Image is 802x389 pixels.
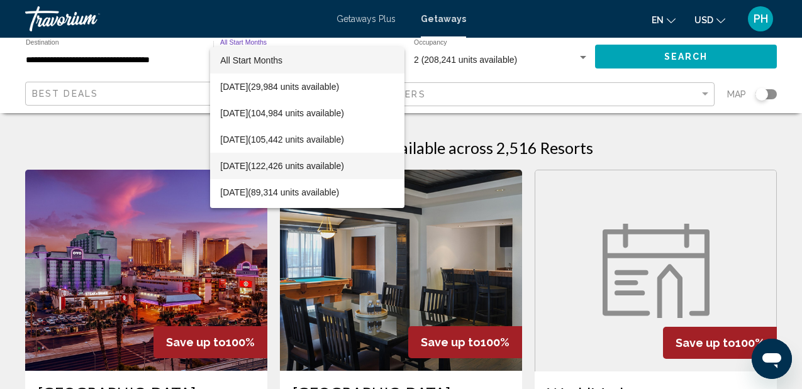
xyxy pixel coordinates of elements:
span: [DATE] (42,695 units available) [220,205,394,232]
span: All Start Months [220,55,282,65]
span: [DATE] (105,442 units available) [220,126,394,153]
iframe: Button to launch messaging window [752,339,792,379]
span: [DATE] (104,984 units available) [220,100,394,126]
span: [DATE] (122,426 units available) [220,153,394,179]
span: [DATE] (89,314 units available) [220,179,394,205]
span: [DATE] (29,984 units available) [220,74,394,100]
